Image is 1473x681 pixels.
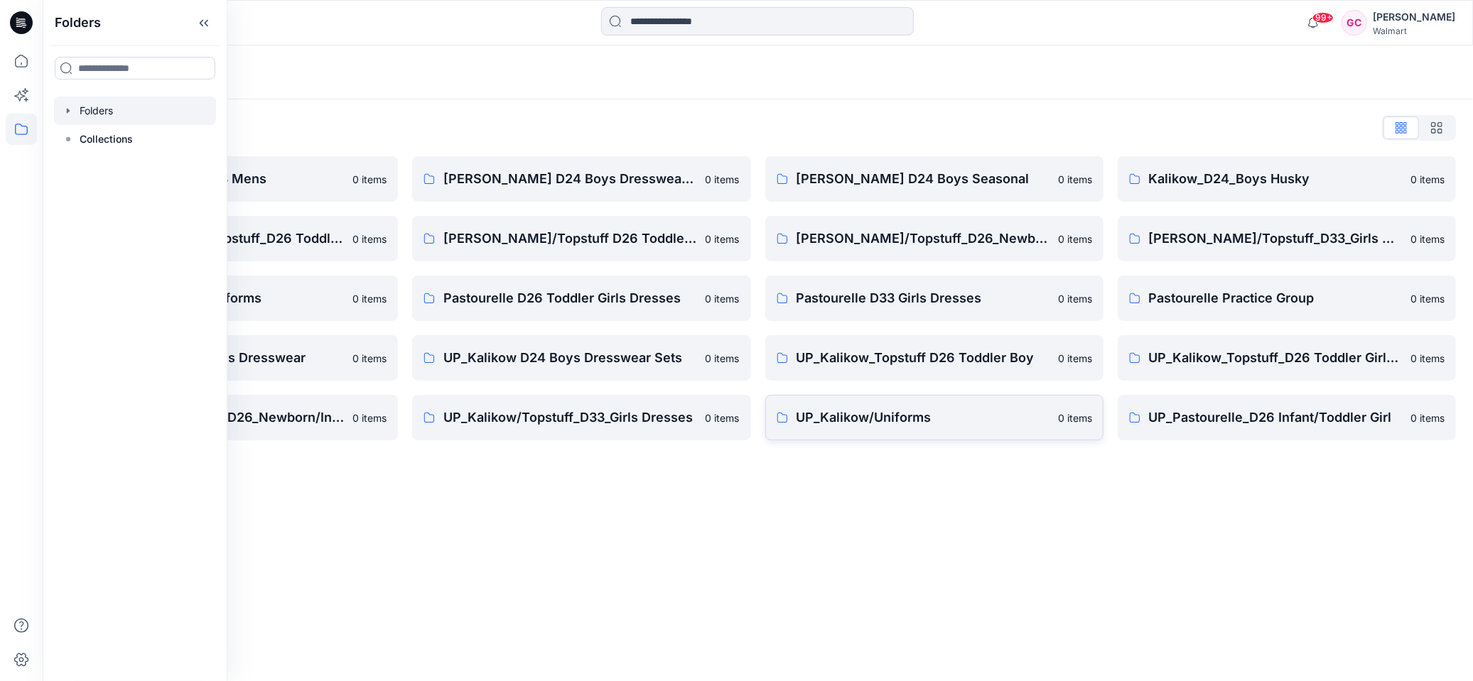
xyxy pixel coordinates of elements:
[412,216,750,261] a: [PERSON_NAME]/Topstuff D26 Toddler Boy0 items
[797,229,1050,249] p: [PERSON_NAME]/Topstuff_D26_Newboarn/Infant
[412,276,750,321] a: Pastourelle D26 Toddler Girls Dresses0 items
[706,172,740,187] p: 0 items
[412,335,750,381] a: UP_Kalikow D24 Boys Dresswear Sets0 items
[352,351,387,366] p: 0 items
[1149,348,1402,368] p: UP_Kalikow_Topstuff_D26 Toddler Girls_Dresses & Sets
[765,335,1104,381] a: UP_Kalikow_Topstuff D26 Toddler Boy0 items
[443,169,696,189] p: [PERSON_NAME] D24 Boys Dresswear Sets
[352,172,387,187] p: 0 items
[1118,276,1456,321] a: Pastourelle Practice Group0 items
[765,156,1104,202] a: [PERSON_NAME] D24 Boys Seasonal0 items
[1058,291,1092,306] p: 0 items
[765,216,1104,261] a: [PERSON_NAME]/Topstuff_D26_Newboarn/Infant0 items
[352,410,387,425] p: 0 items
[1058,351,1092,366] p: 0 items
[1312,12,1334,23] span: 99+
[706,410,740,425] p: 0 items
[352,231,387,246] p: 0 items
[412,395,750,440] a: UP_Kalikow/Topstuff_D33_Girls Dresses0 items
[443,348,696,368] p: UP_Kalikow D24 Boys Dresswear Sets
[1149,288,1402,308] p: Pastourelle Practice Group
[706,231,740,246] p: 0 items
[60,156,398,202] a: [PERSON_NAME] D23 Mens0 items
[1410,291,1445,306] p: 0 items
[1410,351,1445,366] p: 0 items
[706,351,740,366] p: 0 items
[352,291,387,306] p: 0 items
[797,169,1050,189] p: [PERSON_NAME] D24 Boys Seasonal
[60,216,398,261] a: [PERSON_NAME]/ Topstuff_D26 Toddler Girls_Dresses0 items
[1373,9,1455,26] div: [PERSON_NAME]
[443,229,696,249] p: [PERSON_NAME]/Topstuff D26 Toddler Boy
[1373,26,1455,36] div: Walmart
[1058,231,1092,246] p: 0 items
[1118,395,1456,440] a: UP_Pastourelle_D26 Infant/Toddler Girl0 items
[797,348,1050,368] p: UP_Kalikow_Topstuff D26 Toddler Boy
[1118,216,1456,261] a: [PERSON_NAME]/Topstuff_D33_Girls Dresses0 items
[1410,410,1445,425] p: 0 items
[706,291,740,306] p: 0 items
[443,288,696,308] p: Pastourelle D26 Toddler Girls Dresses
[797,408,1050,427] p: UP_Kalikow/Uniforms
[60,276,398,321] a: [PERSON_NAME]/Uniforms0 items
[1410,172,1445,187] p: 0 items
[1342,10,1367,36] div: GC
[797,288,1050,308] p: Pastourelle D33 Girls Dresses
[1058,410,1092,425] p: 0 items
[60,395,398,440] a: UP_Kalikow_Topstuff_D26_Newborn/Infant Boy & Girl0 items
[443,408,696,427] p: UP_Kalikow/Topstuff_D33_Girls Dresses
[1149,408,1402,427] p: UP_Pastourelle_D26 Infant/Toddler Girl
[60,335,398,381] a: UP_Kalikow D23 Men's Dresswear0 items
[765,276,1104,321] a: Pastourelle D33 Girls Dresses0 items
[412,156,750,202] a: [PERSON_NAME] D24 Boys Dresswear Sets0 items
[80,131,133,148] p: Collections
[1118,335,1456,381] a: UP_Kalikow_Topstuff_D26 Toddler Girls_Dresses & Sets0 items
[1410,231,1445,246] p: 0 items
[765,395,1104,440] a: UP_Kalikow/Uniforms0 items
[1149,229,1402,249] p: [PERSON_NAME]/Topstuff_D33_Girls Dresses
[1118,156,1456,202] a: Kalikow_D24_Boys Husky0 items
[1058,172,1092,187] p: 0 items
[1149,169,1402,189] p: Kalikow_D24_Boys Husky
